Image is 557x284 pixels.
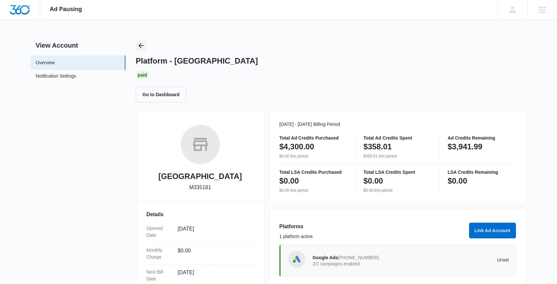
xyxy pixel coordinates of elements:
a: Overview [36,59,55,66]
dt: Opened Date [147,225,173,239]
dd: [DATE] [178,225,249,239]
a: Notification Settings [36,73,76,81]
p: $0.00 [448,176,467,186]
button: Back [136,40,146,51]
a: Go to Dashboard [136,92,191,97]
p: Total Ad Credits Purchased [279,136,348,140]
p: Total LSA Credits Purchased [279,170,348,174]
dd: $0.00 [178,247,249,261]
button: Go to Dashboard [136,87,187,102]
div: Monthly Charge$0.00 [147,243,254,265]
span: Ad Pausing [50,6,82,13]
p: $0.00 this period [364,187,432,193]
dt: Next Bill Date [147,269,173,282]
p: $358.01 this period [364,153,432,159]
span: [PHONE_NUMBER] [338,255,379,260]
dt: Monthly Charge [147,247,173,261]
h3: Platforms [279,223,465,231]
p: $0.00 this period [279,187,348,193]
dd: [DATE] [178,269,249,282]
img: Google Ads [292,254,302,264]
p: Unset [411,258,509,262]
button: Link Ad Account [469,223,516,238]
h2: View Account [31,40,125,50]
span: Google Ads [313,255,338,260]
div: Paid [136,71,149,79]
p: $3,941.99 [448,142,482,152]
p: $4,300.00 [279,142,314,152]
a: Google AdsGoogle Ads[PHONE_NUMBER]2/2 campaigns enabledUnset [279,245,516,277]
p: Total LSA Credits Spent [364,170,432,174]
p: $0.00 [279,176,299,186]
p: 2/2 campaigns enabled [313,262,411,266]
p: LSA Credits Remaining [448,170,516,174]
p: $0.00 this period [279,153,348,159]
h1: Platform - [GEOGRAPHIC_DATA] [136,56,258,66]
p: 1 platform active [279,233,465,240]
p: $358.01 [364,142,392,152]
h3: Details [147,211,254,218]
h2: [GEOGRAPHIC_DATA] [158,171,242,182]
p: M335181 [189,184,211,191]
div: Opened Date[DATE] [147,221,254,243]
p: [DATE] - [DATE] Billing Period [279,121,516,128]
p: Ad Credits Remaining [448,136,516,140]
p: $0.00 [364,176,383,186]
p: Total Ad Credits Spent [364,136,432,140]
